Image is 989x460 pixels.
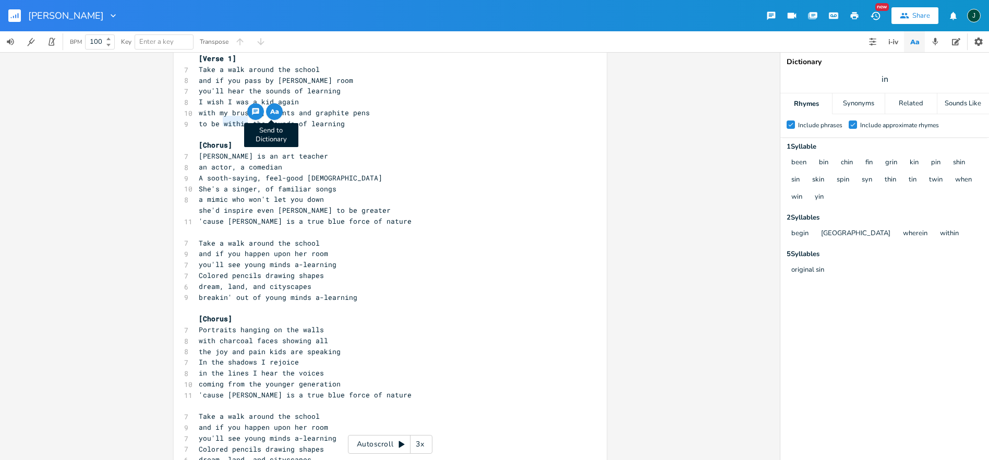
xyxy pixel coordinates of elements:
[815,193,824,202] button: yin
[199,260,336,269] span: you'll see young minds a-learning
[798,122,842,128] div: Include phrases
[819,159,828,167] button: bin
[910,159,919,167] button: kin
[199,54,236,63] span: [Verse 1]
[199,271,324,280] span: Colored pencils drawing shapes
[903,229,927,238] button: wherein
[199,140,232,150] span: [Chorus]
[885,93,937,114] div: Related
[199,314,232,323] span: [Chorus]
[199,422,328,432] span: and if you happen upon her room
[199,238,320,248] span: Take a walk around the school
[865,6,886,25] button: New
[865,159,873,167] button: fin
[139,37,174,46] span: Enter a key
[199,195,324,204] span: a mimic who won't let you down
[121,39,131,45] div: Key
[199,357,299,367] span: In the shadows I rejoice
[875,3,889,11] div: New
[791,193,802,202] button: win
[199,76,353,85] span: and if you pass by [PERSON_NAME] room
[862,176,872,185] button: syn
[787,143,983,150] div: 1 Syllable
[841,159,853,167] button: chin
[787,251,983,258] div: 5 Syllable s
[909,176,916,185] button: tin
[199,65,320,74] span: Take a walk around the school
[940,229,959,238] button: within
[967,9,981,22] div: Jim63
[348,435,432,454] div: Autoscroll
[837,176,849,185] button: spin
[791,229,809,238] button: begin
[199,97,299,106] span: I wish I was a kid again
[199,151,328,161] span: [PERSON_NAME] is an art teacher
[199,173,382,183] span: A sooth-saying, feel-good [DEMOGRAPHIC_DATA]
[199,249,328,258] span: and if you happen upon her room
[780,93,832,114] div: Rhymes
[791,266,824,275] button: original sin
[199,162,282,172] span: an actor, a comedian
[791,159,806,167] button: been
[266,103,283,120] button: Send to Dictionary
[199,216,412,226] span: 'cause [PERSON_NAME] is a true blue force of nature
[199,293,357,302] span: breakin' out of young minds a-learning
[955,176,972,185] button: when
[199,336,328,345] span: with charcoal faces showing all
[411,435,429,454] div: 3x
[199,411,320,421] span: Take a walk around the school
[199,379,341,389] span: coming from the younger generation
[200,39,228,45] div: Transpose
[199,347,341,356] span: the joy and pain kids are speaking
[199,444,324,454] span: Colored pencils drawing shapes
[199,184,336,193] span: She's a singer, of familiar songs
[199,119,345,128] span: to be within the sounds of learning
[28,11,104,20] span: [PERSON_NAME]
[912,11,930,20] div: Share
[787,58,983,66] div: Dictionary
[885,159,897,167] button: grin
[833,93,884,114] div: Synonyms
[812,176,824,185] button: skin
[787,214,983,221] div: 2 Syllable s
[199,86,341,95] span: you'll hear the sounds of learning
[885,176,896,185] button: thin
[882,74,888,86] span: in
[199,433,336,443] span: you'll see young minds a-learning
[931,159,940,167] button: pin
[821,229,890,238] button: [GEOGRAPHIC_DATA]
[953,159,965,167] button: shin
[199,368,324,378] span: in the lines I hear the voices
[199,108,370,117] span: with my brushes, paints and graphite pens
[199,282,311,291] span: dream, land, and cityscapes
[967,4,981,28] button: J
[891,7,938,24] button: Share
[860,122,939,128] div: Include approximate rhymes
[70,39,82,45] div: BPM
[929,176,943,185] button: twin
[199,205,391,215] span: she'd inspire even [PERSON_NAME] to be greater
[199,325,324,334] span: Portraits hanging on the walls
[937,93,989,114] div: Sounds Like
[199,390,412,400] span: 'cause [PERSON_NAME] is a true blue force of nature
[791,176,800,185] button: sin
